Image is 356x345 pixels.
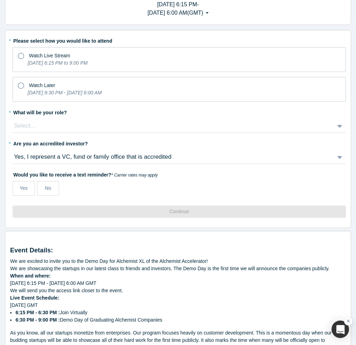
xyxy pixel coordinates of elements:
label: Are you an accredited investor? [13,138,346,148]
li: Join Virtually [15,309,346,316]
div: [DATE] GMT [10,302,346,324]
em: * Carrier rates may apply [111,173,158,178]
strong: When and where: [10,273,51,279]
span: Yes [20,185,28,191]
strong: 6:30 PM - 9:00 PM : [15,317,60,323]
div: Yes, I represent a VC, fund or family office that is accredited [13,152,329,161]
span: Watch Live Stream [29,53,70,58]
strong: Live Event Schedule: [10,295,59,301]
div: Select... [13,121,329,130]
i: [DATE] 9:30 PM - [DATE] 6:00 AM [28,90,102,95]
div: We are showcasing the startups in our latest class to friends and investors. The Demo Day is the ... [10,265,346,272]
li: Demo Day of Graduating Alchemist Companies [15,316,346,324]
button: Continue [13,206,346,218]
i: [DATE] 6:15 PM to 9:00 PM [28,60,88,66]
div: [DATE] 6:15 PM - [DATE] 6:00 AM GMT [10,280,346,287]
label: Would you like to receive a text reminder? [13,169,346,179]
span: No [45,185,51,191]
div: We will send you the access link closer to the event. [10,287,346,294]
strong: 6:15 PM - 6:30 PM : [15,310,60,315]
span: Watch Later [29,82,55,88]
label: What will be your role? [13,107,346,116]
div: We are excited to invite you to the Demo Day for Alchemist XL of the Alchemist Accelerator! [10,258,346,265]
strong: Event Details: [10,247,53,254]
label: Please select how you would like to attend [13,35,346,45]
